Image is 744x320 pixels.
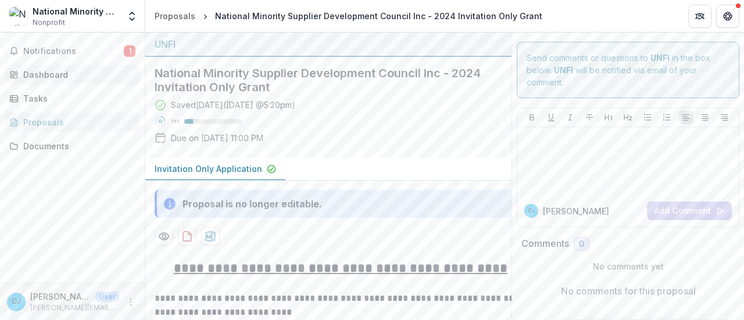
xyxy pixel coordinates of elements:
[660,110,674,124] button: Ordered List
[150,8,547,24] nav: breadcrumb
[647,202,732,220] button: Add Comment
[33,17,65,28] span: Nonprofit
[579,239,584,249] span: 0
[563,110,577,124] button: Italicize
[561,284,696,298] p: No comments for this proposal
[23,92,131,105] div: Tasks
[554,65,573,75] strong: UNFI
[23,140,131,152] div: Documents
[521,238,569,249] h2: Comments
[178,227,196,246] button: download-proposal
[544,110,558,124] button: Underline
[124,45,135,57] span: 1
[650,53,670,63] strong: UNFI
[171,117,180,125] p: 15 %
[155,66,484,94] h2: National Minority Supplier Development Council Inc - 2024 Invitation Only Grant
[521,260,735,272] p: No comments yet
[517,42,739,98] div: Send comments or questions to in the box below. will be notified via email of your comment.
[171,132,263,144] p: Due on [DATE] 11:00 PM
[641,110,654,124] button: Bullet List
[698,110,712,124] button: Align Center
[602,110,616,124] button: Heading 1
[33,5,119,17] div: National Minority Supplier Development Council Inc
[5,113,140,132] a: Proposals
[5,65,140,84] a: Dashboard
[95,292,119,302] p: User
[525,110,539,124] button: Bold
[717,110,731,124] button: Align Right
[124,5,140,28] button: Open entity switcher
[155,163,262,175] p: Invitation Only Application
[679,110,693,124] button: Align Left
[716,5,739,28] button: Get Help
[23,46,124,56] span: Notifications
[582,110,596,124] button: Strike
[150,8,200,24] a: Proposals
[171,99,295,111] div: Saved [DATE] ( [DATE] @ 5:20pm )
[12,298,21,305] div: Charmaine Jackson
[155,37,502,51] div: UNFI
[30,290,91,303] p: [PERSON_NAME]
[543,205,609,217] p: [PERSON_NAME]
[688,5,711,28] button: Partners
[528,208,535,214] div: Charmaine Jackson
[183,197,322,211] div: Proposal is no longer editable.
[5,42,140,60] button: Notifications1
[23,69,131,81] div: Dashboard
[621,110,635,124] button: Heading 2
[5,136,140,156] a: Documents
[9,7,28,26] img: National Minority Supplier Development Council Inc
[155,227,173,246] button: Preview d638b775-a31b-4e59-b195-3edeff758b77-0.pdf
[124,295,138,309] button: More
[155,10,195,22] div: Proposals
[215,10,542,22] div: National Minority Supplier Development Council Inc - 2024 Invitation Only Grant
[30,303,119,313] p: [PERSON_NAME][EMAIL_ADDRESS][PERSON_NAME][DOMAIN_NAME]
[201,227,220,246] button: download-proposal
[23,116,131,128] div: Proposals
[5,89,140,108] a: Tasks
